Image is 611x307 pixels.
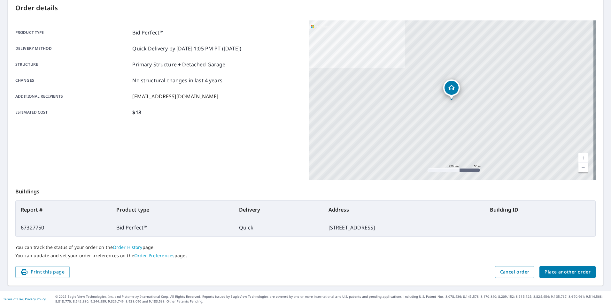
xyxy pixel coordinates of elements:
p: [EMAIL_ADDRESS][DOMAIN_NAME] [132,93,218,100]
span: Place another order [545,268,591,276]
p: © 2025 Eagle View Technologies, Inc. and Pictometry International Corp. All Rights Reserved. Repo... [55,294,608,304]
th: Product type [111,201,234,219]
a: Current Level 17, Zoom Out [578,163,588,172]
div: Dropped pin, building 1, Residential property, 10115 HILLCREST DR CHILLIWACK BC V2P7N8 [443,79,460,99]
a: Terms of Use [3,297,23,301]
button: Print this page [15,266,70,278]
a: Order History [113,244,143,250]
p: Order details [15,3,596,13]
td: [STREET_ADDRESS] [323,219,485,236]
p: Product type [15,29,130,36]
td: Bid Perfect™ [111,219,234,236]
p: You can update and set your order preferences on the page. [15,253,596,258]
p: Quick Delivery by [DATE] 1:05 PM PT ([DATE]) [132,45,241,52]
span: Cancel order [500,268,530,276]
p: No structural changes in last 4 years [132,77,222,84]
p: Additional recipients [15,93,130,100]
th: Delivery [234,201,323,219]
button: Cancel order [495,266,535,278]
p: Primary Structure + Detached Garage [132,61,225,68]
button: Place another order [539,266,596,278]
a: Current Level 17, Zoom In [578,153,588,163]
p: Bid Perfect™ [132,29,163,36]
th: Building ID [485,201,595,219]
p: You can track the status of your order on the page. [15,244,596,250]
p: | [3,297,46,301]
a: Order Preferences [134,252,174,258]
p: Buildings [15,180,596,200]
p: Changes [15,77,130,84]
a: Privacy Policy [25,297,46,301]
th: Address [323,201,485,219]
td: 67327750 [16,219,111,236]
p: Estimated cost [15,109,130,116]
p: $18 [132,109,141,116]
th: Report # [16,201,111,219]
span: Print this page [20,268,65,276]
p: Structure [15,61,130,68]
p: Delivery method [15,45,130,52]
td: Quick [234,219,323,236]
